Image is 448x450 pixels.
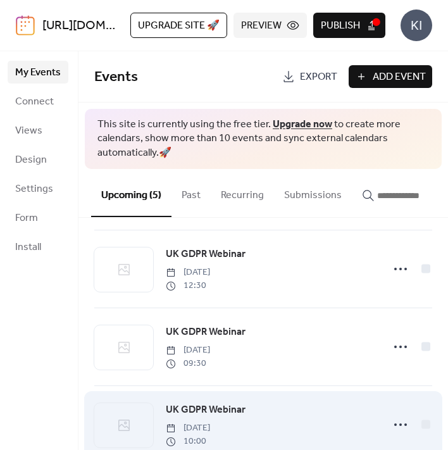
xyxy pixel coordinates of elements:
[233,13,307,38] button: Preview
[241,18,282,34] span: Preview
[8,235,68,258] a: Install
[42,14,170,38] a: [URL][DOMAIN_NAME]
[166,344,210,357] span: [DATE]
[8,119,68,142] a: Views
[15,123,42,139] span: Views
[8,61,68,84] a: My Events
[166,403,246,418] span: UK GDPR Webinar
[401,9,432,41] div: KI
[276,65,344,88] a: Export
[166,247,246,262] span: UK GDPR Webinar
[130,13,227,38] button: Upgrade site 🚀
[94,63,138,91] span: Events
[166,279,210,292] span: 12:30
[211,169,274,216] button: Recurring
[15,211,38,226] span: Form
[8,206,68,229] a: Form
[274,169,352,216] button: Submissions
[166,324,246,341] a: UK GDPR Webinar
[138,18,220,34] span: Upgrade site 🚀
[166,402,246,418] a: UK GDPR Webinar
[166,266,210,279] span: [DATE]
[8,90,68,113] a: Connect
[349,65,432,88] button: Add Event
[166,357,210,370] span: 09:30
[321,18,360,34] span: Publish
[15,240,41,255] span: Install
[166,246,246,263] a: UK GDPR Webinar
[166,325,246,340] span: UK GDPR Webinar
[166,422,210,435] span: [DATE]
[300,70,337,85] span: Export
[91,169,171,217] button: Upcoming (5)
[16,15,35,35] img: logo
[313,13,385,38] button: Publish
[15,153,47,168] span: Design
[166,435,210,448] span: 10:00
[373,70,426,85] span: Add Event
[15,182,53,197] span: Settings
[8,177,68,200] a: Settings
[97,118,429,160] span: This site is currently using the free tier. to create more calendars, show more than 10 events an...
[171,169,211,216] button: Past
[8,148,68,171] a: Design
[15,94,54,109] span: Connect
[15,65,61,80] span: My Events
[273,115,332,134] a: Upgrade now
